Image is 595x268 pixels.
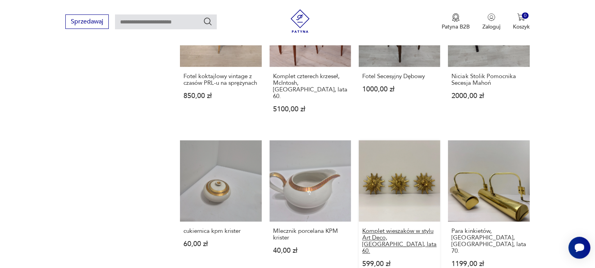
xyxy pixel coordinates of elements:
[451,93,526,99] p: 2000,00 zł
[183,73,258,86] h3: Fotel koktajlowy vintage z czasów PRL-u na sprężynach
[362,86,437,93] p: 1000,00 zł
[362,73,437,80] h3: Fotel Secesyjny Dębowy
[288,9,312,33] img: Patyna - sklep z meblami i dekoracjami vintage
[482,13,500,30] button: Zaloguj
[442,23,470,30] p: Patyna B2B
[273,106,347,113] p: 5100,00 zł
[517,13,525,21] img: Ikona koszyka
[482,23,500,30] p: Zaloguj
[442,13,470,30] a: Ikona medaluPatyna B2B
[183,93,258,99] p: 850,00 zł
[513,23,530,30] p: Koszyk
[442,13,470,30] button: Patyna B2B
[65,20,109,25] a: Sprzedawaj
[362,228,437,254] h3: Komplet wieszaków w stylu Art Deco, [GEOGRAPHIC_DATA], lata 60.
[522,13,528,19] div: 0
[452,13,460,22] img: Ikona medalu
[183,241,258,247] p: 60,00 zł
[65,14,109,29] button: Sprzedawaj
[487,13,495,21] img: Ikonka użytkownika
[513,13,530,30] button: 0Koszyk
[451,73,526,86] h3: Niciak Stolik Pomocnika Secesja Mahoń
[273,247,347,254] p: 40,00 zł
[362,261,437,267] p: 599,00 zł
[273,228,347,241] h3: Mlecznik porcelana KPM krister
[203,17,212,26] button: Szukaj
[568,237,590,259] iframe: Smartsupp widget button
[451,228,526,254] h3: Para kinkietów, [GEOGRAPHIC_DATA], [GEOGRAPHIC_DATA], lata 70.
[273,73,347,100] h3: Komplet czterech krzeseł, McIntosh, [GEOGRAPHIC_DATA], lata 60.
[183,228,258,234] h3: cukiernica kpm krister
[451,261,526,267] p: 1199,00 zł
